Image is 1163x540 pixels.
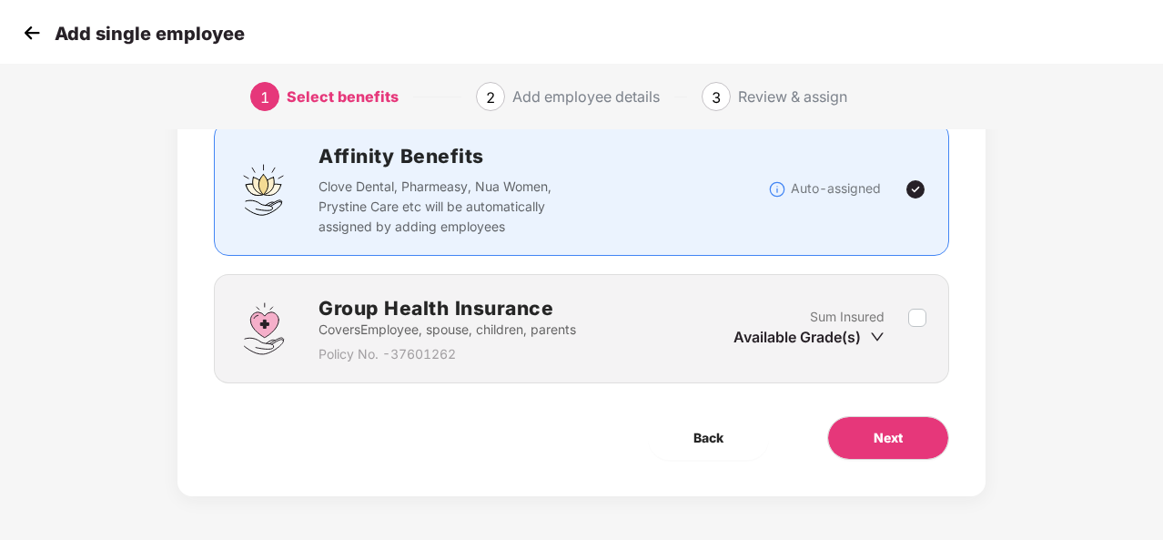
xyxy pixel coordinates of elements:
[738,82,847,111] div: Review & assign
[874,428,903,448] span: Next
[18,19,46,46] img: svg+xml;base64,PHN2ZyB4bWxucz0iaHR0cDovL3d3dy53My5vcmcvMjAwMC9zdmciIHdpZHRoPSIzMCIgaGVpZ2h0PSIzMC...
[319,293,576,323] h2: Group Health Insurance
[870,330,885,344] span: down
[733,327,885,347] div: Available Grade(s)
[319,320,576,340] p: Covers Employee, spouse, children, parents
[319,177,588,237] p: Clove Dental, Pharmeasy, Nua Women, Prystine Care etc will be automatically assigned by adding em...
[486,88,495,107] span: 2
[712,88,721,107] span: 3
[319,141,768,171] h2: Affinity Benefits
[791,178,881,199] p: Auto-assigned
[512,82,660,111] div: Add employee details
[55,23,245,45] p: Add single employee
[319,344,576,364] p: Policy No. - 37601262
[810,307,885,327] p: Sum Insured
[260,88,269,107] span: 1
[237,301,291,356] img: svg+xml;base64,PHN2ZyBpZD0iR3JvdXBfSGVhbHRoX0luc3VyYW5jZSIgZGF0YS1uYW1lPSJHcm91cCBIZWFsdGggSW5zdX...
[648,416,769,460] button: Back
[287,82,399,111] div: Select benefits
[827,416,949,460] button: Next
[768,180,786,199] img: svg+xml;base64,PHN2ZyBpZD0iSW5mb18tXzMyeDMyIiBkYXRhLW5hbWU9IkluZm8gLSAzMngzMiIgeG1sbnM9Imh0dHA6Ly...
[905,178,926,200] img: svg+xml;base64,PHN2ZyBpZD0iVGljay0yNHgyNCIgeG1sbnM9Imh0dHA6Ly93d3cudzMub3JnLzIwMDAvc3ZnIiB3aWR0aD...
[237,162,291,217] img: svg+xml;base64,PHN2ZyBpZD0iQWZmaW5pdHlfQmVuZWZpdHMiIGRhdGEtbmFtZT0iQWZmaW5pdHkgQmVuZWZpdHMiIHhtbG...
[693,428,723,448] span: Back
